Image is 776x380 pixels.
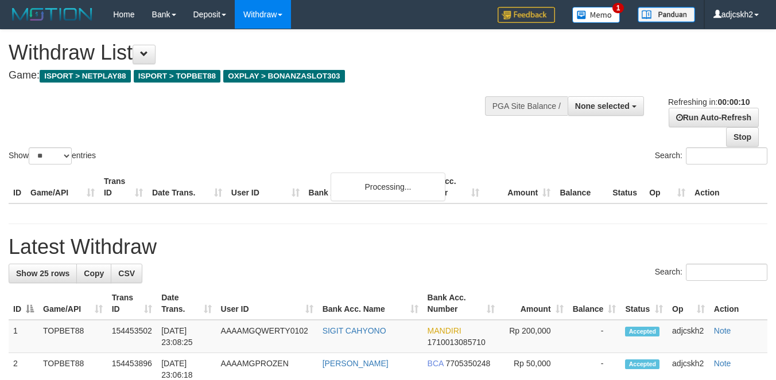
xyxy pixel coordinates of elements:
th: Trans ID [99,171,148,203]
td: adjcskh2 [668,320,709,353]
th: ID [9,171,26,203]
th: Trans ID: activate to sort column ascending [107,287,157,320]
span: 1 [612,3,624,13]
a: [PERSON_NAME] [323,359,389,368]
span: Accepted [625,359,659,369]
a: CSV [111,264,142,283]
td: TOPBET88 [38,320,107,353]
span: Copy [84,269,104,278]
th: Game/API [26,171,99,203]
a: Run Auto-Refresh [669,108,759,127]
th: Bank Acc. Number [413,171,484,203]
span: Copy 1710013085710 to clipboard [428,338,486,347]
a: Show 25 rows [9,264,77,283]
th: Status: activate to sort column ascending [620,287,668,320]
a: Copy [76,264,111,283]
td: AAAAMGQWERTY0102 [216,320,318,353]
td: Rp 200,000 [499,320,568,353]
label: Search: [655,147,767,164]
span: ISPORT > TOPBET88 [134,70,220,83]
th: Amount: activate to sort column ascending [499,287,568,320]
span: Copy 7705350248 to clipboard [445,359,490,368]
label: Search: [655,264,767,281]
a: SIGIT CAHYONO [323,326,386,335]
h1: Withdraw List [9,41,506,64]
a: Note [714,359,731,368]
span: MANDIRI [428,326,461,335]
span: Refreshing in: [668,97,750,107]
th: User ID [227,171,304,203]
th: Action [690,171,767,203]
img: MOTION_logo.png [9,6,96,23]
th: Balance [555,171,608,203]
th: Date Trans.: activate to sort column ascending [157,287,216,320]
div: PGA Site Balance / [485,96,568,116]
td: - [568,320,621,353]
div: Processing... [331,173,445,201]
th: Bank Acc. Name: activate to sort column ascending [318,287,423,320]
img: Button%20Memo.svg [572,7,620,23]
th: Amount [484,171,555,203]
th: Bank Acc. Number: activate to sort column ascending [423,287,499,320]
a: Note [714,326,731,335]
td: [DATE] 23:08:25 [157,320,216,353]
th: ID: activate to sort column descending [9,287,38,320]
a: Stop [726,127,759,147]
button: None selected [568,96,644,116]
th: Date Trans. [148,171,227,203]
td: 154453502 [107,320,157,353]
span: ISPORT > NETPLAY88 [40,70,131,83]
span: CSV [118,269,135,278]
strong: 00:00:10 [717,97,750,107]
span: Accepted [625,327,659,336]
span: None selected [575,101,630,111]
span: Show 25 rows [16,269,69,278]
th: Game/API: activate to sort column ascending [38,287,107,320]
span: BCA [428,359,444,368]
th: Status [608,171,645,203]
th: Op: activate to sort column ascending [668,287,709,320]
span: OXPLAY > BONANZASLOT303 [223,70,345,83]
th: Bank Acc. Name [304,171,413,203]
input: Search: [686,147,767,164]
th: Balance: activate to sort column ascending [568,287,621,320]
th: Action [709,287,767,320]
img: Feedback.jpg [498,7,555,23]
h1: Latest Withdraw [9,236,767,258]
label: Show entries [9,147,96,164]
input: Search: [686,264,767,281]
th: Op [645,171,690,203]
h4: Game: [9,70,506,81]
th: User ID: activate to sort column ascending [216,287,318,320]
td: 1 [9,320,38,353]
img: panduan.png [638,7,695,22]
select: Showentries [29,147,72,164]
